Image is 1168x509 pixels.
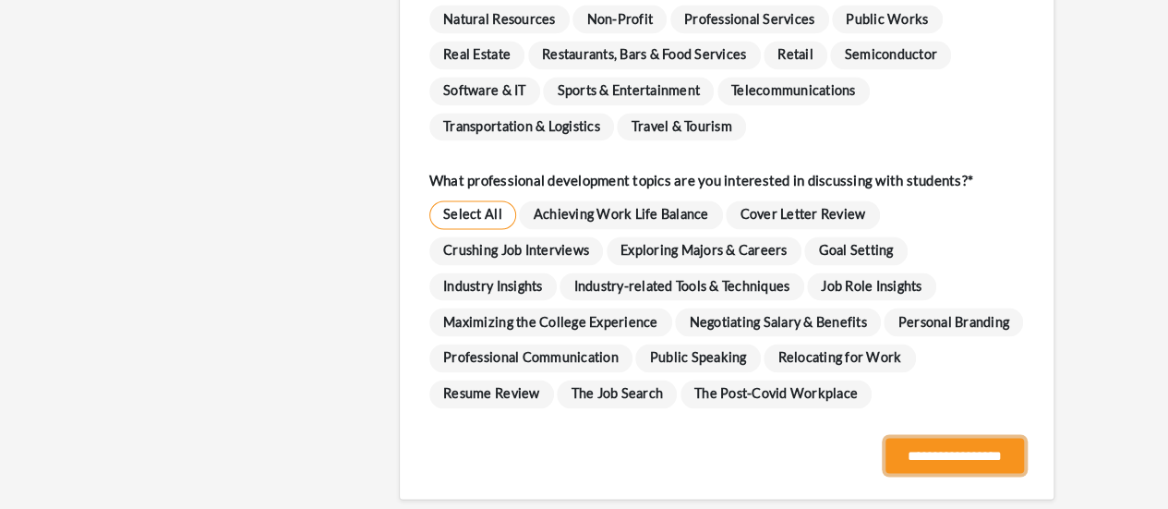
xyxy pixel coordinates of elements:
[429,273,557,301] span: Industry Insights
[429,170,1024,191] p: What professional development topics are you interested in discussing with students?*
[764,41,827,69] span: Retail
[764,344,916,372] span: Relocating for Work
[528,41,761,69] span: Restaurants, Bars & Food Services
[717,77,870,105] span: Telecommunications
[670,5,829,33] span: Professional Services
[557,380,677,408] span: The Job Search
[832,5,943,33] span: Public Works
[429,236,604,265] span: Crushing Job Interviews
[519,200,723,229] span: Achieving Work Life Balance
[607,236,801,265] span: Exploring Majors & Careers
[675,308,881,336] span: Negotiating Salary & Benefits
[807,273,936,301] span: Job Role Insights
[429,5,570,33] span: Natural Resources
[617,113,746,141] span: Travel & Tourism
[830,41,951,69] span: Semiconductor
[429,41,525,69] span: Real Estate
[429,77,540,105] span: Software & IT
[635,344,761,372] span: Public Speaking
[804,236,908,265] span: Goal Setting
[572,5,667,33] span: Non-Profit
[884,308,1023,336] span: Personal Branding
[429,380,554,408] span: Resume Review
[680,380,873,408] span: The Post-Covid Workplace
[429,113,614,141] span: Transportation & Logistics
[726,200,880,229] span: Cover Letter Review
[543,77,714,105] span: Sports & Entertainment
[429,200,516,229] span: Select All
[429,308,672,336] span: Maximizing the College Experience
[429,344,632,372] span: Professional Communication
[560,273,804,301] span: Industry-related Tools & Techniques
